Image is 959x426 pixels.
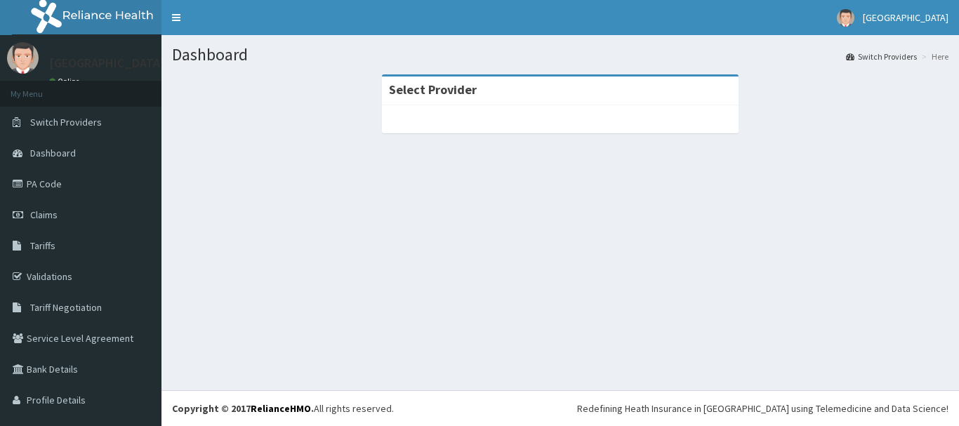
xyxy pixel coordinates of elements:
div: Redefining Heath Insurance in [GEOGRAPHIC_DATA] using Telemedicine and Data Science! [577,401,948,415]
a: Switch Providers [846,51,917,62]
img: User Image [837,9,854,27]
li: Here [918,51,948,62]
span: Dashboard [30,147,76,159]
strong: Select Provider [389,81,477,98]
img: User Image [7,42,39,74]
span: Claims [30,208,58,221]
a: Online [49,76,83,86]
p: [GEOGRAPHIC_DATA] [49,57,165,69]
span: Tariff Negotiation [30,301,102,314]
span: Switch Providers [30,116,102,128]
footer: All rights reserved. [161,390,959,426]
a: RelianceHMO [251,402,311,415]
strong: Copyright © 2017 . [172,402,314,415]
span: Tariffs [30,239,55,252]
span: [GEOGRAPHIC_DATA] [863,11,948,24]
h1: Dashboard [172,46,948,64]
